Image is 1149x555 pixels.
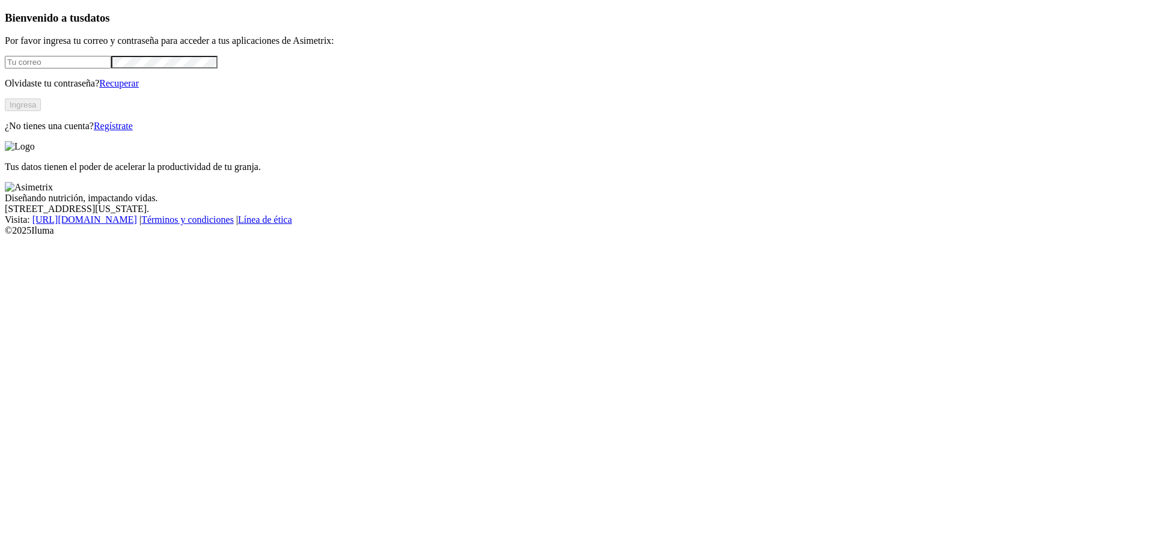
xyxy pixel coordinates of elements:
input: Tu correo [5,56,111,68]
button: Ingresa [5,99,41,111]
div: Visita : | | [5,214,1144,225]
a: Línea de ética [238,214,292,225]
img: Logo [5,141,35,152]
div: Diseñando nutrición, impactando vidas. [5,193,1144,204]
a: Regístrate [94,121,133,131]
a: [URL][DOMAIN_NAME] [32,214,137,225]
img: Asimetrix [5,182,53,193]
p: Tus datos tienen el poder de acelerar la productividad de tu granja. [5,162,1144,172]
h3: Bienvenido a tus [5,11,1144,25]
p: Olvidaste tu contraseña? [5,78,1144,89]
span: datos [84,11,110,24]
a: Recuperar [99,78,139,88]
div: © 2025 Iluma [5,225,1144,236]
div: [STREET_ADDRESS][US_STATE]. [5,204,1144,214]
a: Términos y condiciones [141,214,234,225]
p: ¿No tienes una cuenta? [5,121,1144,132]
p: Por favor ingresa tu correo y contraseña para acceder a tus aplicaciones de Asimetrix: [5,35,1144,46]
